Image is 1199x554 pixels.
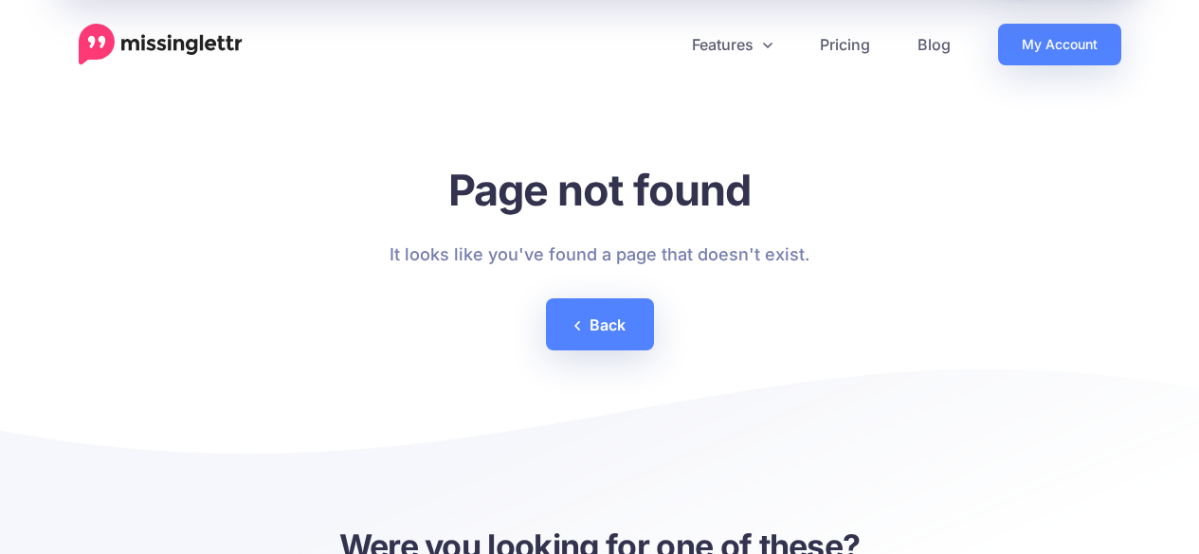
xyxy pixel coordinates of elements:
a: My Account [998,24,1121,65]
a: Pricing [796,24,894,65]
a: Back [546,298,654,350]
a: Blog [894,24,974,65]
p: It looks like you've found a page that doesn't exist. [390,240,809,270]
a: Features [668,24,796,65]
h1: Page not found [390,164,809,216]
